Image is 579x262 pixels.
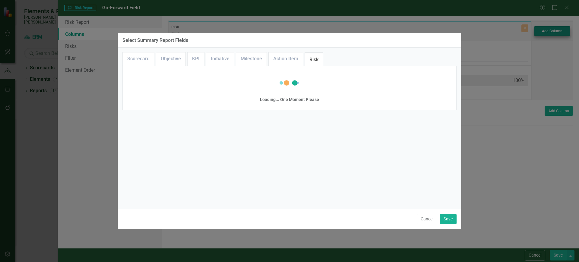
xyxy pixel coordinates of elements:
[236,52,267,65] a: Milestone
[156,52,185,65] a: Objective
[260,96,319,103] div: Loading... One Moment Please
[122,38,188,43] div: Select Summary Report Fields
[188,52,204,65] a: KPI
[269,52,303,65] a: Action Item
[206,52,234,65] a: Initiative
[305,53,323,66] a: Risk
[417,214,437,224] button: Cancel
[440,214,457,224] button: Save
[123,52,154,65] a: Scorecard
